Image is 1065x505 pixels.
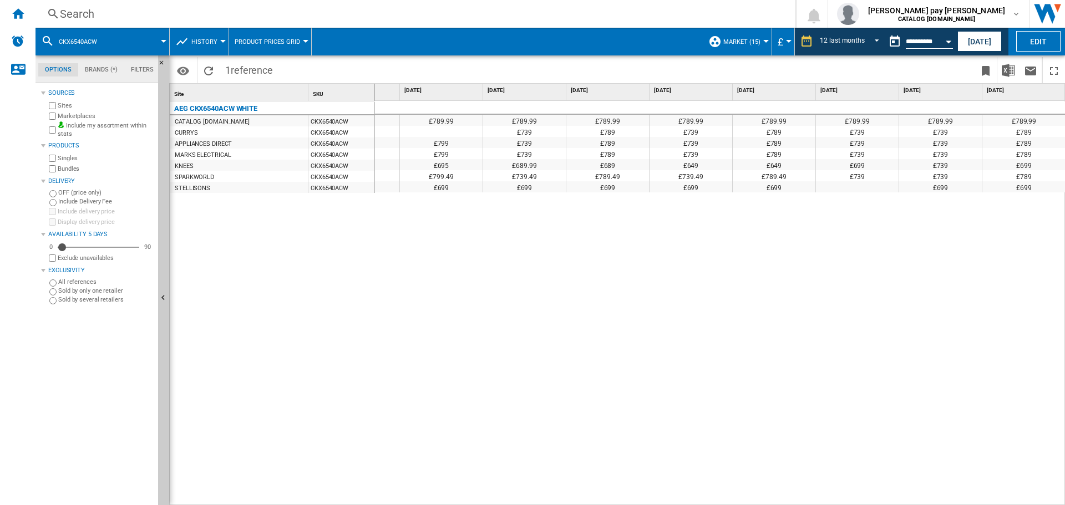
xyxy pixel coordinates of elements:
[816,137,899,148] div: £739
[997,57,1020,83] button: Download in Excel
[311,84,374,101] div: Sort None
[733,159,815,170] div: £649
[58,101,154,110] label: Sites
[58,287,154,295] label: Sold by only one retailer
[400,148,483,159] div: £799
[124,63,160,76] md-tab-item: Filters
[483,148,566,159] div: £739
[485,84,566,98] div: [DATE]
[191,38,217,45] span: History
[11,34,24,48] img: alerts-logo.svg
[175,139,232,150] div: APPLIANCES DIRECT
[483,170,566,181] div: £739.49
[49,297,57,304] input: Sold by several retailers
[488,86,564,94] span: [DATE]
[566,126,649,137] div: £789
[1016,31,1061,52] button: Edit
[175,172,214,183] div: SPARKWORLD
[899,159,982,170] div: £739
[49,218,56,226] input: Display delivery price
[158,55,171,75] button: Hide
[172,60,194,80] button: Options
[816,115,899,126] div: £789.99
[48,89,154,98] div: Sources
[837,3,859,25] img: profile.jpg
[308,160,374,171] div: CKX6540ACW
[650,181,732,192] div: £699
[58,295,154,304] label: Sold by several retailers
[975,57,997,83] button: Bookmark this report
[48,266,154,275] div: Exclusivity
[566,137,649,148] div: £789
[49,279,57,287] input: All references
[899,115,982,126] div: £789.99
[308,115,374,126] div: CKX6540ACW
[571,86,647,94] span: [DATE]
[78,63,124,76] md-tab-item: Brands (*)
[898,16,975,23] b: CATALOG [DOMAIN_NAME]
[60,6,767,22] div: Search
[49,155,56,162] input: Singles
[172,84,308,101] div: Site Sort None
[47,243,55,251] div: 0
[49,208,56,215] input: Include delivery price
[939,30,958,50] button: Open calendar
[884,28,955,55] div: This report is based on a date in the past.
[899,137,982,148] div: £739
[172,84,308,101] div: Sort None
[483,159,566,170] div: £689.99
[1043,57,1065,83] button: Maximize
[650,137,732,148] div: £739
[58,278,154,286] label: All references
[899,126,982,137] div: £739
[957,31,1002,52] button: [DATE]
[819,33,884,51] md-select: REPORTS.WIZARD.STEPS.REPORT.STEPS.REPORT_OPTIONS.PERIOD: 12 last months
[1002,64,1015,77] img: excel-24x24.png
[197,57,220,83] button: Reload
[820,86,896,94] span: [DATE]
[191,28,223,55] button: History
[38,63,78,76] md-tab-item: Options
[820,37,865,44] div: 12 last months
[58,242,139,253] md-slider: Availability
[735,84,815,98] div: [DATE]
[59,38,97,45] span: CKX6540ACW
[58,254,154,262] label: Exclude unavailables
[816,170,899,181] div: £739
[650,159,732,170] div: £649
[58,112,154,120] label: Marketplaces
[868,5,1005,16] span: [PERSON_NAME] pay [PERSON_NAME]
[400,181,483,192] div: £699
[901,84,982,98] div: [DATE]
[175,28,223,55] div: History
[483,115,566,126] div: £789.99
[49,165,56,172] input: Bundles
[48,177,154,186] div: Delivery
[483,181,566,192] div: £699
[220,57,278,80] span: 1
[175,161,194,172] div: KNEES
[723,38,760,45] span: Market (15)
[175,150,231,161] div: MARKS ELECTRICAL
[737,86,813,94] span: [DATE]
[58,207,154,216] label: Include delivery price
[48,230,154,239] div: Availability 5 Days
[818,84,899,98] div: [DATE]
[778,28,789,55] button: £
[733,115,815,126] div: £789.99
[58,154,154,162] label: Singles
[899,181,982,192] div: £699
[778,36,783,48] span: £
[652,84,732,98] div: [DATE]
[141,243,154,251] div: 90
[650,148,732,159] div: £739
[723,28,766,55] button: Market (15)
[402,84,483,98] div: [DATE]
[174,91,184,97] span: Site
[400,115,483,126] div: £789.99
[311,84,374,101] div: SKU Sort None
[49,199,57,206] input: Include Delivery Fee
[58,188,154,197] label: OFF (price only)
[235,28,306,55] div: Product prices grid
